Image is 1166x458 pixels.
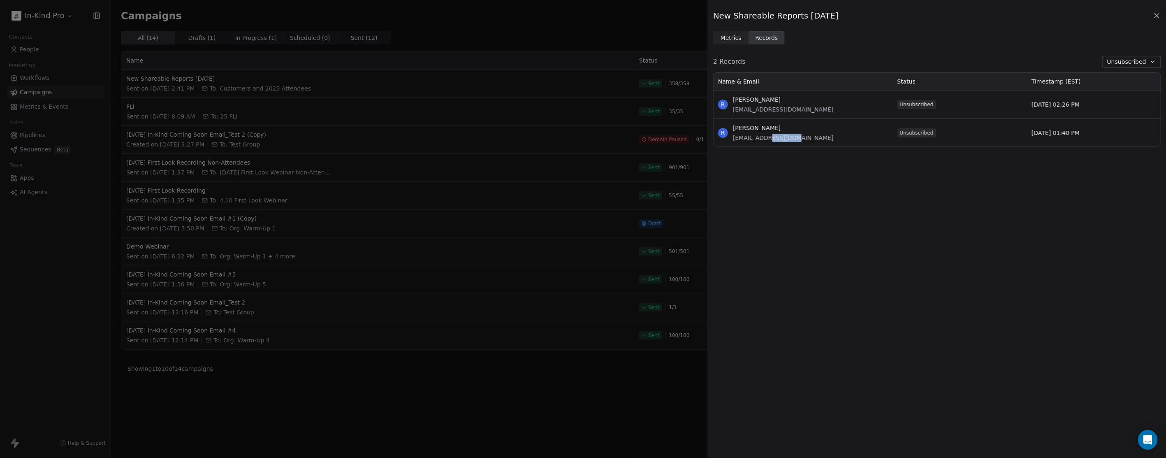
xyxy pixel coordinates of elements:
[733,95,834,104] span: [PERSON_NAME]
[718,100,728,109] span: R
[1032,77,1081,86] span: Timestamp (EST)
[900,129,934,137] div: Unsubscribed
[1107,58,1146,66] span: Unsubscribed
[900,101,934,108] div: Unsubscribed
[713,10,839,21] span: New Shareable Reports [DATE]
[733,124,834,132] span: [PERSON_NAME]
[733,105,834,114] span: [EMAIL_ADDRESS][DOMAIN_NAME]
[897,77,916,86] span: Status
[718,77,759,86] span: Name & Email
[718,128,728,138] span: R
[721,34,742,42] span: Metrics
[1032,129,1080,137] span: [DATE] 01:40 PM
[713,91,1161,146] div: grid
[713,57,746,67] span: 2 Records
[1032,100,1080,109] span: [DATE] 02:26 PM
[1138,430,1158,450] div: Open Intercom Messenger
[733,134,834,142] span: [EMAIL_ADDRESS][DOMAIN_NAME]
